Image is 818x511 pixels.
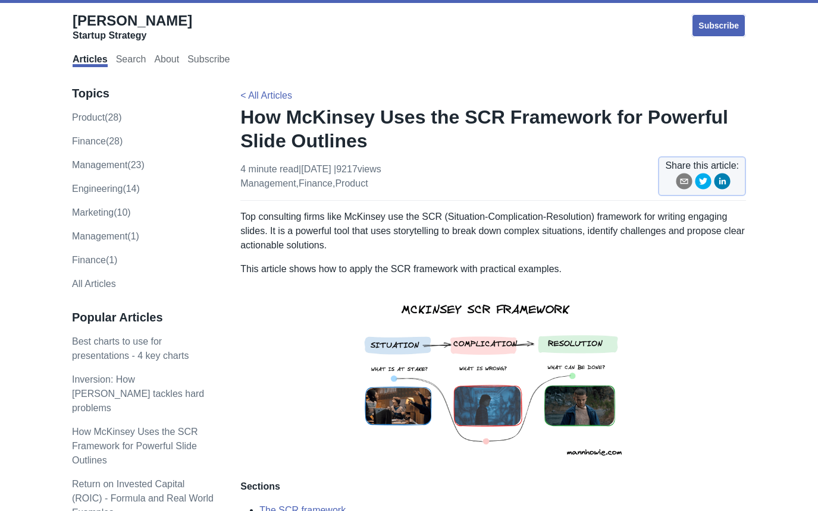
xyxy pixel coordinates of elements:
[72,112,122,122] a: product(28)
[72,279,116,289] a: All Articles
[154,54,179,67] a: About
[240,162,381,191] p: 4 minute read | [DATE] , ,
[72,160,145,170] a: management(23)
[72,86,215,101] h3: Topics
[240,178,296,188] a: management
[335,178,368,188] a: product
[73,30,192,42] div: Startup Strategy
[72,231,139,241] a: Management(1)
[72,374,204,413] a: Inversion: How [PERSON_NAME] tackles hard problems
[73,12,192,29] span: [PERSON_NAME]
[691,14,746,37] a: Subscribe
[72,184,140,194] a: engineering(14)
[240,90,292,100] a: < All Articles
[299,178,333,188] a: finance
[665,159,739,173] span: Share this article:
[72,255,117,265] a: Finance(1)
[73,54,108,67] a: Articles
[187,54,230,67] a: Subscribe
[240,210,746,253] p: Top consulting firms like McKinsey use the SCR (Situation-Complication-Resolution) framework for ...
[676,173,692,194] button: email
[240,262,746,276] p: This article shows how to apply the SCR framework with practical examples.
[72,136,123,146] a: finance(28)
[714,173,731,194] button: linkedin
[72,336,189,361] a: Best charts to use for presentations - 4 key charts
[72,427,198,465] a: How McKinsey Uses the SCR Framework for Powerful Slide Outlines
[72,310,215,325] h3: Popular Articles
[240,481,280,491] strong: Sections
[695,173,712,194] button: twitter
[240,105,746,153] h1: How McKinsey Uses the SCR Framework for Powerful Slide Outlines
[72,207,131,217] a: marketing(10)
[116,54,146,67] a: Search
[73,12,192,42] a: [PERSON_NAME]Startup Strategy
[334,164,381,174] span: | 9217 views
[347,286,640,470] img: mckinsey scr framework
